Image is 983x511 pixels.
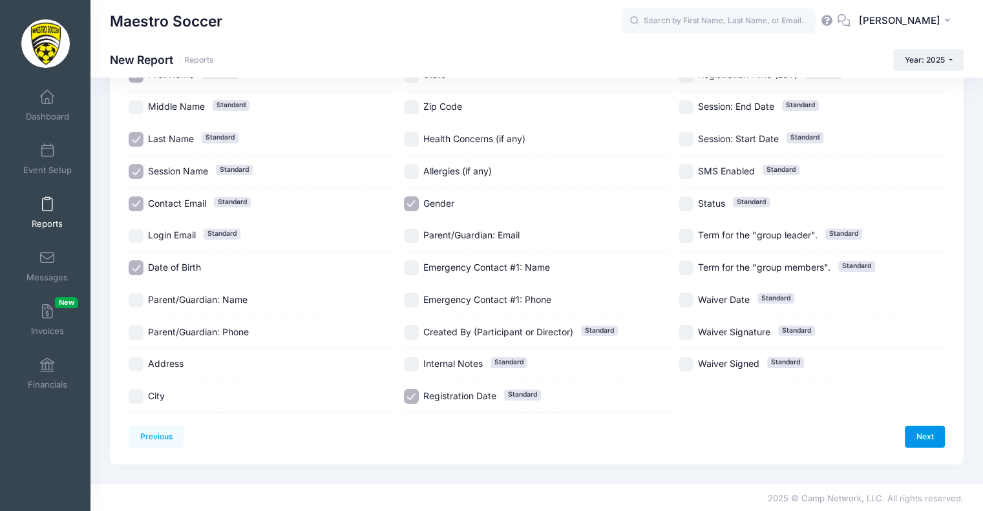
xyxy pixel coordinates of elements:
img: Maestro Soccer [21,19,70,68]
a: InvoicesNew [17,297,78,342]
span: Standard [214,197,251,207]
span: New [55,297,78,308]
span: Parent/Guardian: Name [148,294,248,305]
a: Event Setup [17,136,78,182]
span: Term for the "group leader". [698,229,818,240]
span: Middle Name [148,101,205,112]
input: SMS EnabledStandard [679,164,693,179]
span: Standard [763,165,799,175]
a: Reports [17,190,78,235]
span: Standard [778,326,815,336]
span: Standard [581,326,618,336]
span: Standard [213,100,249,110]
h1: New Report [110,53,214,67]
span: Standard [204,229,240,239]
input: Contact EmailStandard [129,196,143,211]
input: Emergency Contact #1: Phone [404,293,419,308]
input: Parent/Guardian: Email [404,229,419,244]
span: 2025 © Camp Network, LLC. All rights reserved. [768,493,964,503]
input: Date of Birth [129,260,143,275]
span: Health Concerns (if any) [423,133,525,144]
span: Waiver Signature [698,326,770,337]
input: Term for the "group leader".Standard [679,229,693,244]
span: Parent/Guardian: Phone [148,326,249,337]
input: Health Concerns (if any) [404,132,419,147]
span: State [423,69,446,80]
input: City [129,389,143,404]
span: Messages [26,272,68,283]
span: Standard [782,100,819,110]
span: Internal Notes [423,358,483,369]
input: Address [129,357,143,372]
button: Year: 2025 [893,49,964,71]
a: Messages [17,244,78,289]
span: Standard [767,357,804,368]
span: Contact Email [148,198,206,209]
a: Previous [129,426,184,448]
input: Registration DateStandard [404,389,419,404]
input: Login EmailStandard [129,229,143,244]
span: Standard [216,165,253,175]
span: Registration Date [423,390,496,401]
span: City [148,390,165,401]
input: Session NameStandard [129,164,143,179]
span: Session: Start Date [698,133,779,144]
input: Session: Start DateStandard [679,132,693,147]
span: Financials [28,379,67,390]
span: Parent/Guardian: Email [423,229,520,240]
span: Standard [504,390,541,400]
input: Gender [404,196,419,211]
input: Allergies (if any) [404,164,419,179]
input: StatusStandard [679,196,693,211]
span: Gender [423,198,454,209]
span: First Name [148,69,194,80]
span: Date of Birth [148,262,201,273]
span: Allergies (if any) [423,165,492,176]
span: Invoices [31,326,64,337]
span: Last Name [148,133,194,144]
span: Registration Time (EST) [698,69,798,80]
a: Dashboard [17,83,78,128]
input: Parent/Guardian: Phone [129,325,143,340]
span: Waiver Date [698,294,750,305]
span: Standard [491,357,527,368]
input: Term for the "group members".Standard [679,260,693,275]
span: Reports [32,218,63,229]
span: Year: 2025 [905,55,945,65]
input: Emergency Contact #1: Name [404,260,419,275]
span: Emergency Contact #1: Phone [423,294,551,305]
a: Financials [17,351,78,396]
input: Waiver DateStandard [679,293,693,308]
button: [PERSON_NAME] [851,6,964,36]
span: Emergency Contact #1: Name [423,262,550,273]
input: Waiver SignedStandard [679,357,693,372]
span: Waiver Signed [698,358,759,369]
span: Standard [733,197,770,207]
span: Event Setup [23,165,72,176]
span: Created By (Participant or Director) [423,326,573,337]
span: Standard [838,261,875,271]
span: Session Name [148,165,208,176]
span: Dashboard [26,111,69,122]
input: Zip Code [404,100,419,115]
a: Reports [184,56,214,65]
input: Internal NotesStandard [404,357,419,372]
input: Parent/Guardian: Name [129,293,143,308]
span: Standard [757,293,794,304]
span: Zip Code [423,101,462,112]
input: Created By (Participant or Director)Standard [404,325,419,340]
input: Waiver SignatureStandard [679,325,693,340]
input: Search by First Name, Last Name, or Email... [622,8,816,34]
span: Login Email [148,229,196,240]
h1: Maestro Soccer [110,6,222,36]
input: Session: End DateStandard [679,100,693,115]
input: Middle NameStandard [129,100,143,115]
span: Session: End Date [698,101,774,112]
span: [PERSON_NAME] [859,14,940,28]
input: Last NameStandard [129,132,143,147]
span: Address [148,358,184,369]
span: Standard [825,229,862,239]
span: SMS Enabled [698,165,755,176]
a: Next [905,426,945,448]
span: Standard [787,132,823,143]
